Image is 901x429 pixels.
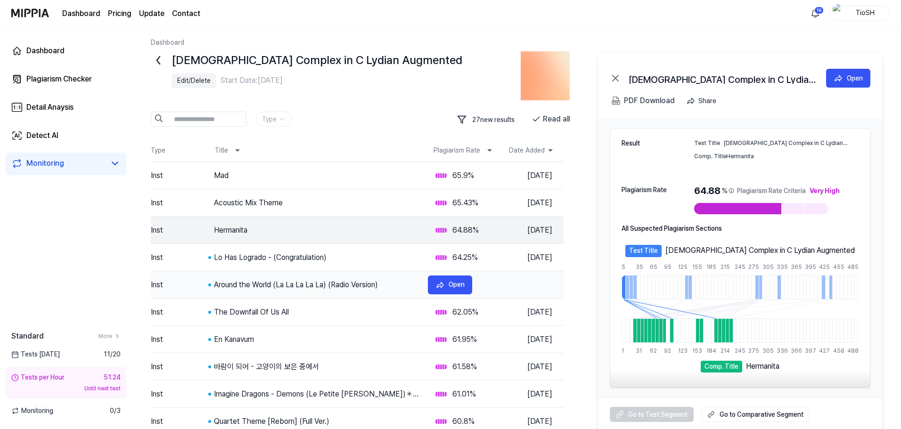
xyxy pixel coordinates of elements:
[705,410,717,419] img: external link
[847,73,863,83] div: Open
[207,139,418,162] th: Title
[762,347,766,355] div: 305
[6,68,126,90] a: Plagiarism Checker
[151,162,207,189] td: Inst
[791,347,795,355] div: 366
[26,158,64,169] div: Monitoring
[664,347,668,355] div: 92
[151,244,207,271] td: Inst
[110,406,121,416] span: 0 / 3
[694,184,840,197] div: 64.88
[805,347,809,355] div: 397
[214,252,420,263] div: Lo Has Logrado - (Congratulation)
[819,263,823,271] div: 425
[520,299,564,325] td: [DATE]
[452,112,522,128] button: 27new results
[721,347,724,355] div: 214
[214,197,420,209] div: Acoustic Mix Theme
[151,39,184,46] a: Dashboard
[214,416,420,427] div: Quartet Theme [Reborn] (Full Ver.)
[650,347,654,355] div: 62
[737,184,806,197] div: Plagiarism Rate Criteria
[139,8,164,19] a: Update
[452,225,479,236] div: 64.88 %
[664,263,668,271] div: 95
[151,381,207,407] td: Inst
[636,347,639,355] div: 31
[426,139,501,162] th: Plagiarism Rate
[701,361,742,373] div: Comp. Title
[829,5,890,21] button: profileTioSH
[452,252,478,263] div: 64.25 %
[692,347,696,355] div: 153
[520,381,564,407] td: [DATE]
[151,354,207,380] td: Inst
[172,8,200,19] a: Contact
[847,347,859,355] div: 488
[11,158,106,169] a: Monitoring
[706,347,710,355] div: 184
[612,97,620,105] img: PDF Download
[11,372,65,382] div: Tests per Hour
[748,263,752,271] div: 275
[847,8,884,18] div: TioSH
[449,279,465,290] div: Open
[532,112,570,127] button: Read all
[151,217,207,243] td: Inst
[6,96,126,119] a: Detail Anaysis
[746,361,779,369] div: Hermanita
[151,139,207,162] th: Type
[721,263,724,271] div: 215
[833,263,837,271] div: 455
[777,263,780,271] div: 335
[833,347,837,355] div: 458
[151,299,207,325] td: Inst
[622,184,684,196] div: Plagiarism Rate
[11,406,53,416] span: Monitoring
[622,224,722,234] h2: All Suspected Plagiarism Sections
[805,263,809,271] div: 395
[598,119,882,397] a: ResultTest Title[DEMOGRAPHIC_DATA] Complex in C Lydian AugmentedComp. TitleHermanitaPlagiarism Ra...
[520,326,564,353] td: [DATE]
[665,245,855,256] div: [DEMOGRAPHIC_DATA] Complex in C Lydian Augmented
[735,347,738,355] div: 245
[826,69,870,88] button: Open
[26,102,74,113] div: Detail Anaysis
[155,114,163,122] img: Search
[694,138,720,147] div: Test Title
[610,91,677,110] button: PDF Download
[622,263,625,271] div: 5
[629,73,817,84] div: [DEMOGRAPHIC_DATA] Complex in C Lydian Augmented
[810,184,840,197] div: Very High
[452,197,478,209] div: 65.43 %
[214,225,420,236] div: Hermanita
[177,76,211,86] div: Edit/Delete
[624,95,675,107] div: PDF Download
[678,347,682,355] div: 123
[728,187,735,194] img: information
[62,8,100,19] a: Dashboard
[810,8,821,19] img: 알림
[625,245,662,257] div: Test Title
[701,407,810,422] a: Go to Comparative Segment
[520,162,564,189] td: [DATE]
[6,40,126,62] a: Dashboard
[762,263,766,271] div: 305
[694,151,722,161] div: Comp. Title
[11,331,44,342] span: Standard
[622,347,625,355] div: 1
[452,334,477,345] div: 61.95 %
[521,51,570,100] img: thumbnail_240_17.png
[214,279,420,291] div: Around the World (La La La La La) (Radio Version)
[777,347,780,355] div: 336
[819,347,823,355] div: 427
[692,263,696,271] div: 155
[698,96,716,106] div: Share
[726,151,859,161] div: Hermanita
[814,7,824,14] div: 16
[428,275,472,294] button: Open
[6,124,126,147] a: Detect AI
[682,91,724,110] button: Share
